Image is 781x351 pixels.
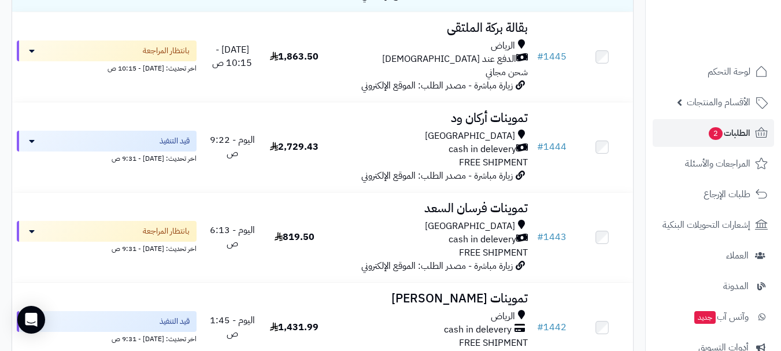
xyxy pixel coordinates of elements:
div: اخر تحديث: [DATE] - 9:31 ص [17,242,197,254]
span: العملاء [726,247,749,264]
div: اخر تحديث: [DATE] - 9:31 ص [17,152,197,164]
span: زيارة مباشرة - مصدر الطلب: الموقع الإلكتروني [361,169,513,183]
a: #1444 [537,140,567,154]
a: لوحة التحكم [653,58,774,86]
a: طلبات الإرجاع [653,180,774,208]
span: cash in delevery [444,323,512,337]
span: بانتظار المراجعة [143,226,190,237]
span: الدفع عند [DEMOGRAPHIC_DATA] [382,53,516,66]
span: بانتظار المراجعة [143,45,190,57]
span: المراجعات والأسئلة [685,156,750,172]
span: # [537,230,543,244]
a: العملاء [653,242,774,269]
h3: بقالة بركة الملتقى [330,21,528,35]
span: الرياض [491,39,515,53]
span: الأقسام والمنتجات [687,94,750,110]
span: الطلبات [708,125,750,141]
a: #1443 [537,230,567,244]
h3: تموينات [PERSON_NAME] [330,292,528,305]
span: [DATE] - 10:15 ص [212,43,252,70]
span: جديد [694,311,716,324]
span: [GEOGRAPHIC_DATA] [425,130,515,143]
span: الرياض [491,310,515,323]
div: اخر تحديث: [DATE] - 9:31 ص [17,332,197,344]
img: logo-2.png [702,24,770,49]
span: زيارة مباشرة - مصدر الطلب: الموقع الإلكتروني [361,259,513,273]
a: المدونة [653,272,774,300]
span: طلبات الإرجاع [704,186,750,202]
h3: تموينات فرسان السعد [330,202,528,215]
a: وآتس آبجديد [653,303,774,331]
a: المراجعات والأسئلة [653,150,774,178]
span: وآتس آب [693,309,749,325]
span: إشعارات التحويلات البنكية [662,217,750,233]
a: إشعارات التحويلات البنكية [653,211,774,239]
span: شحن مجاني [486,65,528,79]
div: اخر تحديث: [DATE] - 10:15 ص [17,61,197,73]
span: اليوم - 6:13 ص [210,223,255,250]
span: اليوم - 9:22 ص [210,133,255,160]
h3: تموينات أركان ود [330,112,528,125]
a: #1445 [537,50,567,64]
span: cash in delevery [449,233,516,246]
a: الطلبات2 [653,119,774,147]
div: Open Intercom Messenger [17,306,45,334]
span: # [537,140,543,154]
span: [GEOGRAPHIC_DATA] [425,220,515,233]
span: قيد التنفيذ [160,135,190,147]
span: المدونة [723,278,749,294]
span: cash in delevery [449,143,516,156]
span: # [537,50,543,64]
span: # [537,320,543,334]
span: 1,431.99 [270,320,319,334]
span: 2,729.43 [270,140,319,154]
span: زيارة مباشرة - مصدر الطلب: الموقع الإلكتروني [361,79,513,93]
span: لوحة التحكم [708,64,750,80]
a: #1442 [537,320,567,334]
span: FREE SHIPMENT [459,156,528,169]
span: 819.50 [275,230,314,244]
span: FREE SHIPMENT [459,336,528,350]
span: اليوم - 1:45 ص [210,313,255,341]
span: 1,863.50 [270,50,319,64]
span: 2 [709,127,723,141]
span: FREE SHIPMENT [459,246,528,260]
span: قيد التنفيذ [160,316,190,327]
